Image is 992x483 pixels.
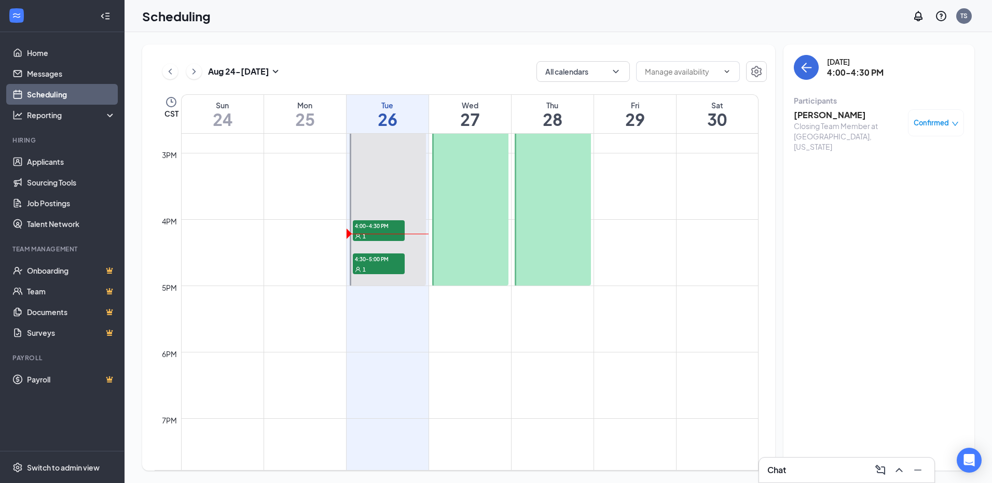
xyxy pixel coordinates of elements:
[512,100,594,110] div: Thu
[165,96,177,108] svg: Clock
[347,95,429,133] a: August 26, 2025
[27,63,116,84] a: Messages
[594,110,676,128] h1: 29
[594,95,676,133] a: August 29, 2025
[794,109,903,121] h3: [PERSON_NAME]
[182,100,264,110] div: Sun
[767,464,786,476] h3: Chat
[264,100,346,110] div: Mon
[27,84,116,105] a: Scheduling
[27,42,116,63] a: Home
[611,66,621,77] svg: ChevronDown
[957,448,982,473] div: Open Intercom Messenger
[160,348,179,360] div: 6pm
[794,95,964,106] div: Participants
[264,95,346,133] a: August 25, 2025
[893,464,905,476] svg: ChevronUp
[827,67,884,78] h3: 4:00-4:30 PM
[27,281,116,302] a: TeamCrown
[355,266,361,273] svg: User
[182,110,264,128] h1: 24
[429,95,511,133] a: August 27, 2025
[27,214,116,234] a: Talent Network
[347,100,429,110] div: Tue
[750,65,763,78] svg: Settings
[891,462,907,478] button: ChevronUp
[912,464,924,476] svg: Minimize
[27,369,116,390] a: PayrollCrown
[12,245,114,253] div: Team Management
[27,110,116,120] div: Reporting
[914,118,949,128] span: Confirmed
[208,66,269,77] h3: Aug 24 - [DATE]
[794,121,903,152] div: Closing Team Member at [GEOGRAPHIC_DATA], [US_STATE]
[363,266,366,273] span: 1
[536,61,630,82] button: All calendarsChevronDown
[100,11,111,21] svg: Collapse
[186,64,202,79] button: ChevronRight
[800,61,812,74] svg: ArrowLeft
[160,282,179,293] div: 5pm
[677,100,759,110] div: Sat
[27,151,116,172] a: Applicants
[910,462,926,478] button: Minimize
[594,100,676,110] div: Fri
[952,120,959,127] span: down
[162,64,178,79] button: ChevronLeft
[872,462,889,478] button: ComposeMessage
[912,10,925,22] svg: Notifications
[677,95,759,133] a: August 30, 2025
[723,67,731,76] svg: ChevronDown
[160,415,179,426] div: 7pm
[12,353,114,362] div: Payroll
[355,233,361,239] svg: User
[363,233,366,240] span: 1
[12,462,23,473] svg: Settings
[827,56,884,67] div: [DATE]
[189,65,199,78] svg: ChevronRight
[27,322,116,343] a: SurveysCrown
[142,7,211,25] h1: Scheduling
[429,100,511,110] div: Wed
[27,260,116,281] a: OnboardingCrown
[11,10,22,21] svg: WorkstreamLogo
[27,172,116,193] a: Sourcing Tools
[27,462,100,473] div: Switch to admin view
[160,216,179,227] div: 4pm
[935,10,947,22] svg: QuestionInfo
[165,65,175,78] svg: ChevronLeft
[12,136,114,145] div: Hiring
[677,110,759,128] h1: 30
[429,110,511,128] h1: 27
[27,302,116,322] a: DocumentsCrown
[27,193,116,214] a: Job Postings
[182,95,264,133] a: August 24, 2025
[164,108,178,119] span: CST
[746,61,767,82] button: Settings
[512,95,594,133] a: August 28, 2025
[12,110,23,120] svg: Analysis
[353,253,405,264] span: 4:30-5:00 PM
[512,110,594,128] h1: 28
[874,464,887,476] svg: ComposeMessage
[160,149,179,161] div: 3pm
[264,110,346,128] h1: 25
[347,110,429,128] h1: 26
[794,55,819,80] button: back-button
[960,11,968,20] div: TS
[353,220,405,231] span: 4:00-4:30 PM
[645,66,719,77] input: Manage availability
[269,65,282,78] svg: SmallChevronDown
